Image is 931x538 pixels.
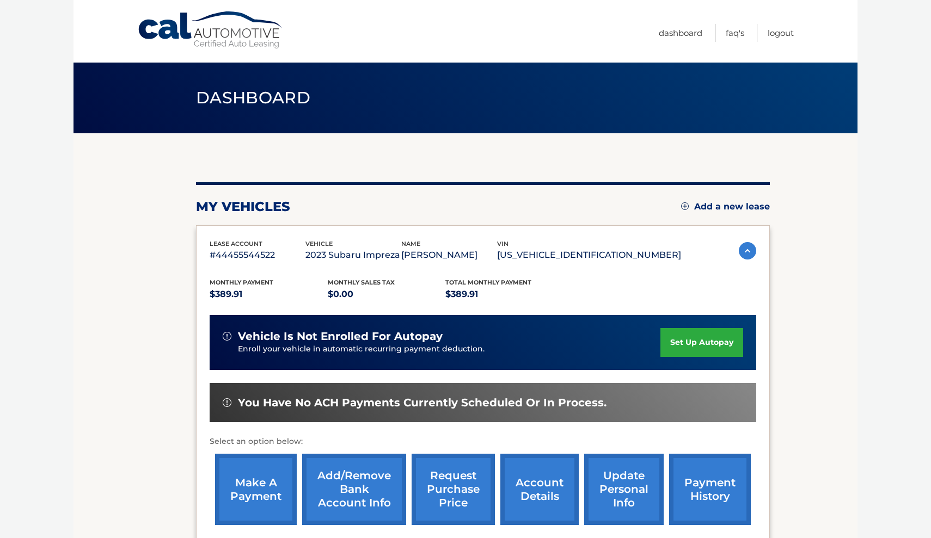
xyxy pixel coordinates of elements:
[497,240,509,248] span: vin
[328,287,446,302] p: $0.00
[660,328,743,357] a: set up autopay
[238,343,660,355] p: Enroll your vehicle in automatic recurring payment deduction.
[238,396,607,410] span: You have no ACH payments currently scheduled or in process.
[445,279,531,286] span: Total Monthly Payment
[739,242,756,259] img: accordion-active.svg
[659,24,702,42] a: Dashboard
[210,279,273,286] span: Monthly Payment
[238,330,443,343] span: vehicle is not enrolled for autopay
[210,248,305,263] p: #44455544522
[223,398,231,407] img: alert-white.svg
[137,11,284,50] a: Cal Automotive
[401,240,420,248] span: name
[196,199,290,215] h2: my vehicles
[497,248,681,263] p: [US_VEHICLE_IDENTIFICATION_NUMBER]
[210,435,756,448] p: Select an option below:
[445,287,563,302] p: $389.91
[328,279,395,286] span: Monthly sales Tax
[669,454,751,525] a: payment history
[223,332,231,341] img: alert-white.svg
[210,240,262,248] span: lease account
[681,202,689,210] img: add.svg
[210,287,328,302] p: $389.91
[305,248,401,263] p: 2023 Subaru Impreza
[305,240,333,248] span: vehicle
[401,248,497,263] p: [PERSON_NAME]
[412,454,495,525] a: request purchase price
[681,201,770,212] a: Add a new lease
[584,454,664,525] a: update personal info
[726,24,744,42] a: FAQ's
[215,454,297,525] a: make a payment
[768,24,794,42] a: Logout
[500,454,579,525] a: account details
[196,88,310,108] span: Dashboard
[302,454,406,525] a: Add/Remove bank account info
